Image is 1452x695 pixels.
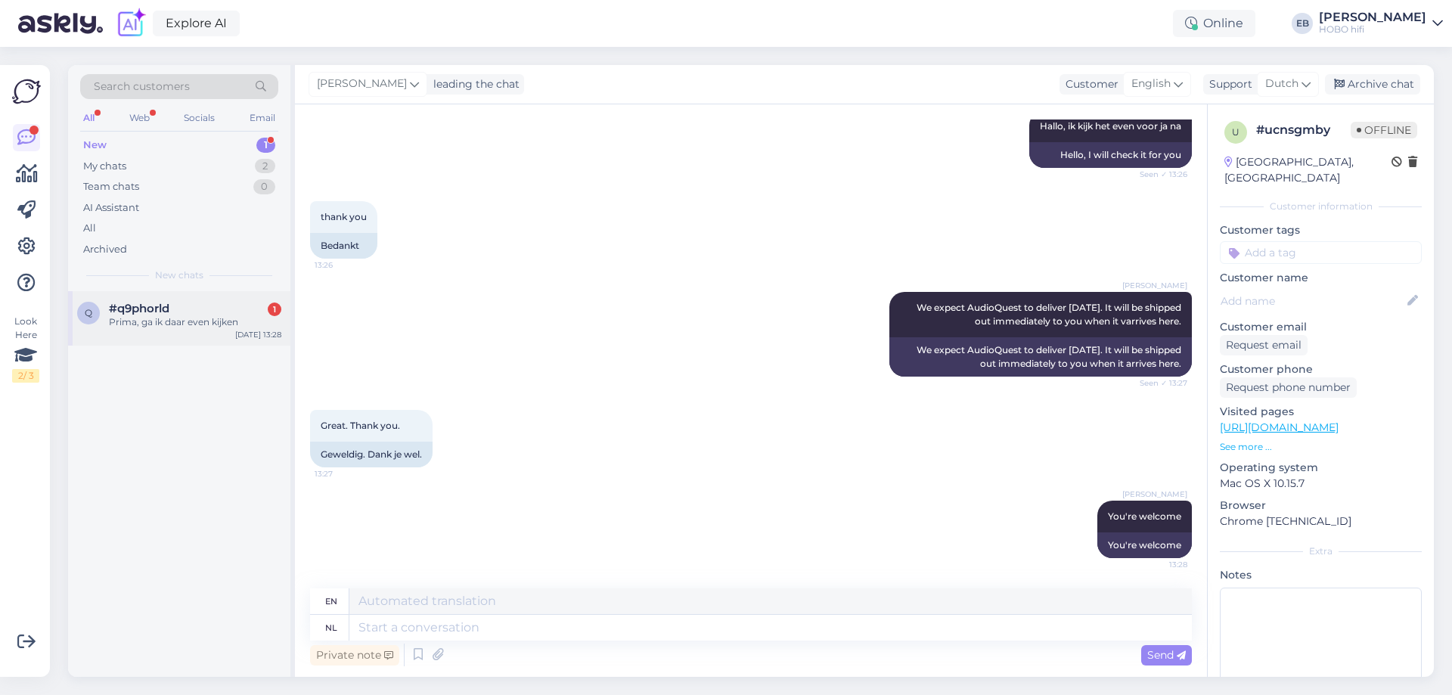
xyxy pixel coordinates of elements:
input: Add name [1221,293,1404,309]
div: Prima, ga ik daar even kijken [109,315,281,329]
span: Offline [1351,122,1417,138]
div: HOBO hifi [1319,23,1426,36]
span: [PERSON_NAME] [317,76,407,92]
div: Web [126,108,153,128]
span: Dutch [1265,76,1298,92]
span: u [1232,126,1239,138]
span: New chats [155,268,203,282]
span: Send [1147,648,1186,662]
div: Request email [1220,335,1308,355]
div: leading the chat [427,76,520,92]
span: You're welcome [1108,510,1181,522]
span: thank you [321,211,367,222]
div: Support [1203,76,1252,92]
div: # ucnsgmby [1256,121,1351,139]
span: We expect AudioQuest to deliver [DATE]. It will be shipped out immediately to you when it varrive... [917,302,1184,327]
div: [PERSON_NAME] [1319,11,1426,23]
div: Email [247,108,278,128]
p: Operating system [1220,460,1422,476]
p: Customer phone [1220,361,1422,377]
div: Bedankt [310,233,377,259]
div: AI Assistant [83,200,139,216]
div: All [80,108,98,128]
p: Customer tags [1220,222,1422,238]
img: Askly Logo [12,77,41,106]
span: English [1131,76,1171,92]
p: Visited pages [1220,404,1422,420]
div: New [83,138,107,153]
span: #q9phorld [109,302,169,315]
div: Archive chat [1325,74,1420,95]
div: You're welcome [1097,532,1192,558]
p: Browser [1220,498,1422,513]
span: [PERSON_NAME] [1122,489,1187,500]
div: All [83,221,96,236]
div: 2 / 3 [12,369,39,383]
a: Explore AI [153,11,240,36]
div: Look Here [12,315,39,383]
div: Team chats [83,179,139,194]
div: My chats [83,159,126,174]
div: Customer information [1220,200,1422,213]
div: Customer [1060,76,1118,92]
div: Online [1173,10,1255,37]
p: Notes [1220,567,1422,583]
div: [GEOGRAPHIC_DATA], [GEOGRAPHIC_DATA] [1224,154,1391,186]
p: Customer name [1220,270,1422,286]
div: [DATE] 13:28 [235,329,281,340]
div: Extra [1220,545,1422,558]
input: Add a tag [1220,241,1422,264]
span: 13:28 [1131,559,1187,570]
div: EB [1292,13,1313,34]
span: Hallo, ik kijk het even voor ja na [1040,120,1181,132]
span: 13:26 [315,259,371,271]
div: Geweldig. Dank je wel. [310,442,433,467]
div: Socials [181,108,218,128]
span: Search customers [94,79,190,95]
span: 13:27 [315,468,371,479]
span: Seen ✓ 13:27 [1131,377,1187,389]
span: Seen ✓ 13:26 [1131,169,1187,180]
a: [PERSON_NAME]HOBO hifi [1319,11,1443,36]
div: Private note [310,645,399,666]
div: 2 [255,159,275,174]
span: Great. Thank you. [321,420,400,431]
div: 1 [268,303,281,316]
a: [URL][DOMAIN_NAME] [1220,420,1339,434]
div: Request phone number [1220,377,1357,398]
div: nl [325,615,337,641]
div: 0 [253,179,275,194]
p: See more ... [1220,440,1422,454]
p: Mac OS X 10.15.7 [1220,476,1422,492]
div: We expect AudioQuest to deliver [DATE]. It will be shipped out immediately to you when it arrives... [889,337,1192,377]
p: Chrome [TECHNICAL_ID] [1220,513,1422,529]
p: Customer email [1220,319,1422,335]
div: 1 [256,138,275,153]
span: q [85,307,92,318]
div: en [325,588,337,614]
span: [PERSON_NAME] [1122,280,1187,291]
img: explore-ai [115,8,147,39]
div: Archived [83,242,127,257]
div: Hello, I will check it for you [1029,142,1192,168]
